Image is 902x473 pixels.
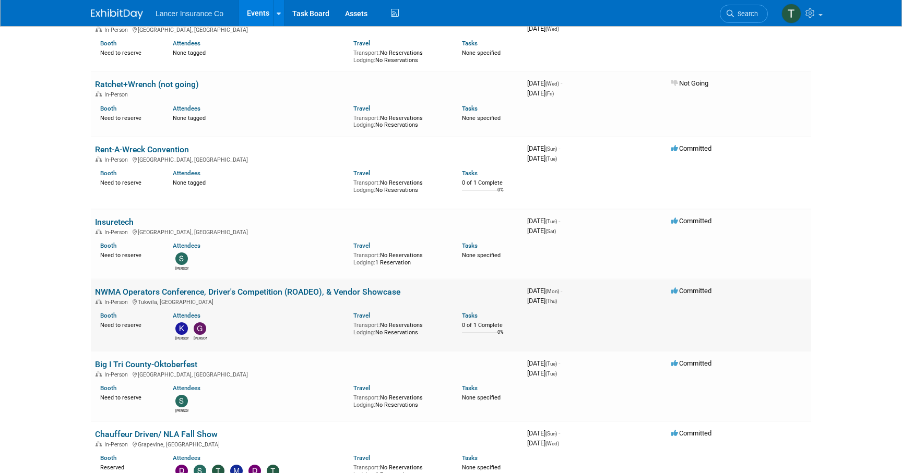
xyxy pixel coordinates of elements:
a: Ratchet+Wrench (not going) [95,79,199,89]
a: Attendees [173,105,200,112]
a: Insuretech [95,217,134,227]
span: Lodging: [353,187,375,193]
div: [GEOGRAPHIC_DATA], [GEOGRAPHIC_DATA] [95,227,519,236]
div: Steven O'Shea [175,265,188,271]
span: (Wed) [545,26,559,32]
div: No Reservations No Reservations [353,177,446,193]
a: Tasks [462,169,478,177]
span: - [559,217,560,225]
span: (Thu) [545,298,557,304]
div: 0 of 1 Complete [462,322,519,329]
span: In-Person [104,371,131,378]
a: Tasks [462,454,478,462]
span: Lodging: [353,259,375,266]
a: Big I Tri County-Oktoberfest [95,359,197,369]
span: [DATE] [527,369,557,377]
div: [GEOGRAPHIC_DATA], [GEOGRAPHIC_DATA] [95,25,519,33]
a: Travel [353,40,370,47]
span: [DATE] [527,89,554,97]
div: Genevieve Clayton [194,335,207,341]
span: In-Person [104,441,131,448]
span: Lodging: [353,402,375,408]
div: No Reservations No Reservations [353,113,446,129]
div: No Reservations No Reservations [353,392,446,408]
span: (Mon) [545,288,559,294]
a: Booth [100,312,116,319]
span: In-Person [104,156,131,163]
div: Need to reserve [100,177,157,187]
span: - [559,144,560,152]
span: [DATE] [527,154,557,162]
div: Reserved [100,462,157,471]
div: None tagged [173,113,346,122]
a: Booth [100,454,116,462]
span: [DATE] [527,217,560,225]
a: Travel [353,312,370,319]
a: Travel [353,242,370,249]
img: In-Person Event [96,299,102,304]
img: In-Person Event [96,27,102,32]
a: Booth [100,384,116,392]
span: (Tue) [545,371,557,377]
img: Steven Shapiro [175,395,188,407]
a: Attendees [173,454,200,462]
a: Tasks [462,242,478,249]
span: [DATE] [527,429,560,437]
img: In-Person Event [96,371,102,377]
span: Search [734,10,758,18]
a: Chauffeur Driven/ NLA Fall Show [95,429,218,439]
span: [DATE] [527,439,559,447]
a: Tasks [462,312,478,319]
a: Booth [100,105,116,112]
span: None specified [462,464,501,471]
div: No Reservations No Reservations [353,47,446,64]
span: Committed [671,144,711,152]
div: Need to reserve [100,320,157,329]
span: None specified [462,252,501,259]
span: Lancer Insurance Co [156,9,223,18]
span: In-Person [104,229,131,236]
img: In-Person Event [96,91,102,96]
span: None specified [462,50,501,56]
span: Committed [671,429,711,437]
a: Booth [100,169,116,177]
span: In-Person [104,27,131,33]
img: Terrence Forrest [781,4,801,23]
span: Transport: [353,394,380,401]
img: Kimberlee Bissegger [175,322,188,335]
a: Booth [100,40,116,47]
a: Tasks [462,105,478,112]
a: NWMA Operators Conference, Driver's Competition (ROADEO), & Vendor Showcase [95,287,400,297]
span: [DATE] [527,297,557,305]
span: Transport: [353,322,380,329]
span: Committed [671,359,711,367]
span: (Sun) [545,146,557,152]
span: [DATE] [527,25,559,32]
div: Need to reserve [100,250,157,259]
span: (Sun) [545,431,557,436]
span: (Tue) [545,156,557,162]
div: No Reservations No Reservations [353,320,446,336]
img: In-Person Event [96,441,102,446]
span: - [559,429,560,437]
div: Grapevine, [GEOGRAPHIC_DATA] [95,440,519,448]
span: In-Person [104,91,131,98]
div: None tagged [173,47,346,57]
div: Need to reserve [100,392,157,402]
span: (Wed) [545,441,559,446]
div: Need to reserve [100,113,157,122]
div: Tukwila, [GEOGRAPHIC_DATA] [95,297,519,306]
span: [DATE] [527,144,560,152]
a: Attendees [173,169,200,177]
a: Attendees [173,312,200,319]
span: [DATE] [527,287,562,295]
span: Committed [671,217,711,225]
img: Steven O'Shea [175,252,188,265]
div: Steven Shapiro [175,407,188,414]
a: Travel [353,384,370,392]
td: 0% [497,330,504,344]
span: Not Going [671,79,708,87]
div: None tagged [173,177,346,187]
span: (Sat) [545,228,556,234]
span: [DATE] [527,79,562,87]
